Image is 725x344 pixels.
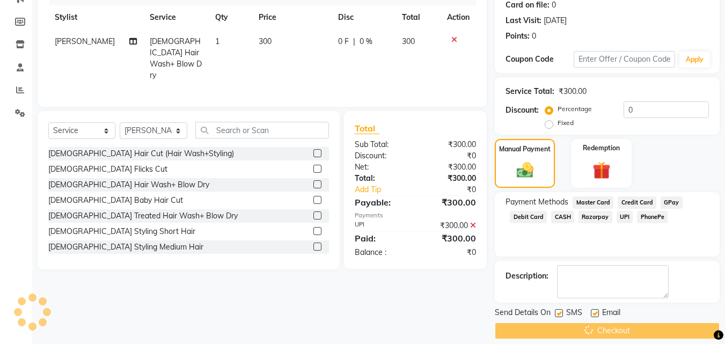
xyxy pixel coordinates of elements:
div: [DEMOGRAPHIC_DATA] Styling Medium Hair [48,241,203,253]
button: Apply [679,52,710,68]
div: ₹300.00 [415,232,484,245]
div: Discount: [347,150,415,162]
span: Credit Card [618,196,656,209]
span: 300 [259,36,272,46]
th: Stylist [48,5,143,30]
span: Email [602,307,620,320]
div: [DEMOGRAPHIC_DATA] Baby Hair Cut [48,195,183,206]
span: PhonePe [637,211,668,223]
div: [DEMOGRAPHIC_DATA] Flicks Cut [48,164,167,175]
span: | [353,36,355,47]
div: Net: [347,162,415,173]
div: Sub Total: [347,139,415,150]
div: 0 [532,31,536,42]
a: Add Tip [347,184,427,195]
div: [DEMOGRAPHIC_DATA] Hair Cut (Hair Wash+Styling) [48,148,234,159]
div: ₹300.00 [415,173,484,184]
div: Total: [347,173,415,184]
span: Send Details On [495,307,551,320]
div: ₹300.00 [415,139,484,150]
div: Service Total: [506,86,554,97]
th: Qty [209,5,252,30]
input: Search or Scan [195,122,329,138]
label: Redemption [583,143,620,153]
span: [PERSON_NAME] [55,36,115,46]
th: Action [441,5,476,30]
img: _cash.svg [511,160,539,180]
th: Disc [332,5,396,30]
th: Total [396,5,441,30]
th: Service [143,5,209,30]
span: SMS [566,307,582,320]
input: Enter Offer / Coupon Code [574,51,675,68]
span: 1 [215,36,219,46]
div: Description: [506,270,548,282]
div: ₹300.00 [415,162,484,173]
span: CASH [551,211,574,223]
div: Last Visit: [506,15,541,26]
img: _gift.svg [587,159,616,181]
span: GPay [661,196,683,209]
div: Payments [355,211,476,220]
div: Points: [506,31,530,42]
label: Percentage [558,104,592,114]
span: UPI [617,211,633,223]
span: Payment Methods [506,196,568,208]
span: Razorpay [578,211,612,223]
label: Fixed [558,118,574,128]
div: UPI [347,220,415,231]
span: Debit Card [510,211,547,223]
div: Payable: [347,196,415,209]
span: 0 % [360,36,372,47]
div: ₹300.00 [559,86,587,97]
div: [DEMOGRAPHIC_DATA] Styling Short Hair [48,226,195,237]
span: Total [355,123,379,134]
span: 300 [402,36,415,46]
span: [DEMOGRAPHIC_DATA] Hair Wash+ Blow Dry [150,36,202,80]
div: [DEMOGRAPHIC_DATA] Treated Hair Wash+ Blow Dry [48,210,238,222]
div: ₹0 [415,150,484,162]
th: Price [252,5,332,30]
span: Master Card [573,196,613,209]
label: Manual Payment [499,144,551,154]
div: Coupon Code [506,54,573,65]
div: [DATE] [544,15,567,26]
div: ₹0 [427,184,485,195]
div: Discount: [506,105,539,116]
div: [DEMOGRAPHIC_DATA] Hair Wash+ Blow Dry [48,179,209,191]
div: Balance : [347,247,415,258]
div: Paid: [347,232,415,245]
div: ₹0 [415,247,484,258]
span: 0 F [338,36,349,47]
div: ₹300.00 [415,220,484,231]
div: ₹300.00 [415,196,484,209]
